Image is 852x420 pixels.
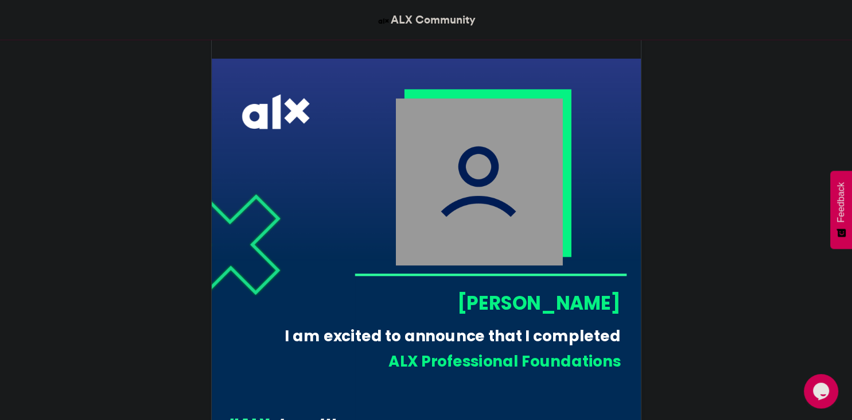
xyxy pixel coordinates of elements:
[274,326,620,347] div: I am excited to announce that I completed
[395,98,562,265] img: user_filled.png
[376,14,391,28] img: ALX Community
[836,182,846,222] span: Feedback
[830,171,852,249] button: Feedback - Show survey
[804,374,841,409] iframe: chat widget
[292,351,621,372] div: ALX Professional Foundations
[376,11,476,28] a: ALX Community
[354,290,620,316] div: [PERSON_NAME]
